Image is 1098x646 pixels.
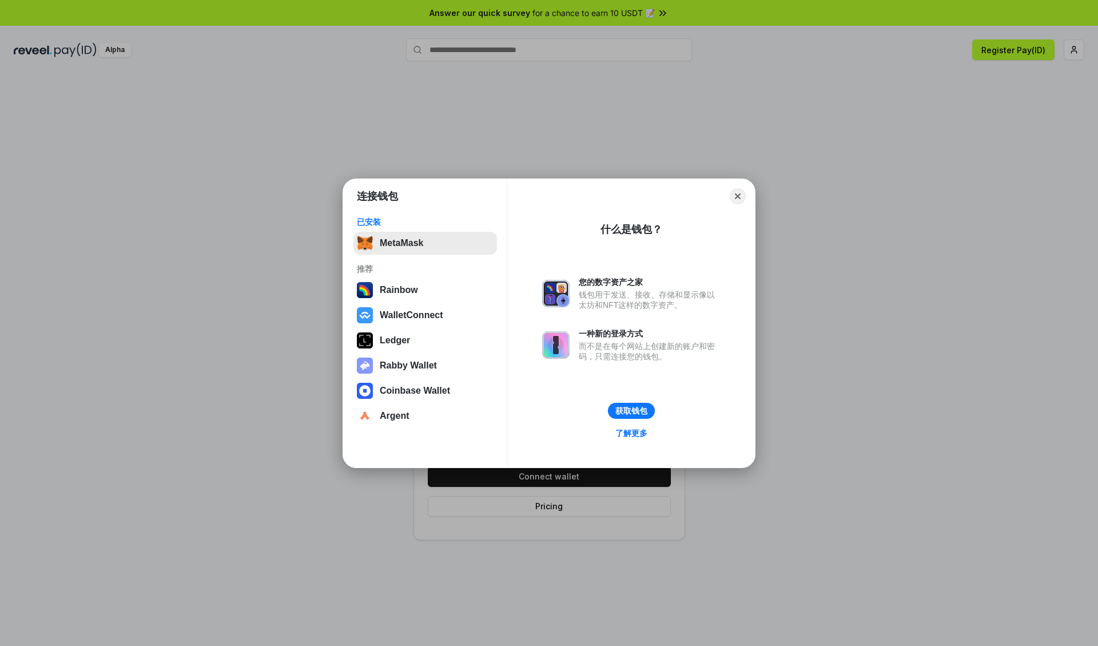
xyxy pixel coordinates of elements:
[579,341,721,362] div: 而不是在每个网站上创建新的账户和密码，只需连接您的钱包。
[380,360,437,371] div: Rabby Wallet
[579,328,721,339] div: 一种新的登录方式
[357,189,398,203] h1: 连接钱包
[353,329,497,352] button: Ledger
[380,386,450,396] div: Coinbase Wallet
[353,232,497,255] button: MetaMask
[353,279,497,302] button: Rainbow
[357,332,373,348] img: svg+xml,%3Csvg%20xmlns%3D%22http%3A%2F%2Fwww.w3.org%2F2000%2Fsvg%22%20width%3D%2228%22%20height%3...
[380,238,423,248] div: MetaMask
[357,307,373,323] img: svg+xml,%3Csvg%20width%3D%2228%22%20height%3D%2228%22%20viewBox%3D%220%200%2028%2028%22%20fill%3D...
[380,310,443,320] div: WalletConnect
[357,358,373,374] img: svg+xml,%3Csvg%20xmlns%3D%22http%3A%2F%2Fwww.w3.org%2F2000%2Fsvg%22%20fill%3D%22none%22%20viewBox...
[380,335,410,346] div: Ledger
[608,426,654,441] a: 了解更多
[353,304,497,327] button: WalletConnect
[357,217,494,227] div: 已安装
[380,285,418,295] div: Rainbow
[357,282,373,298] img: svg+xml,%3Csvg%20width%3D%22120%22%20height%3D%22120%22%20viewBox%3D%220%200%20120%20120%22%20fil...
[357,264,494,274] div: 推荐
[579,277,721,287] div: 您的数字资产之家
[357,235,373,251] img: svg+xml,%3Csvg%20fill%3D%22none%22%20height%3D%2233%22%20viewBox%3D%220%200%2035%2033%22%20width%...
[353,379,497,402] button: Coinbase Wallet
[357,383,373,399] img: svg+xml,%3Csvg%20width%3D%2228%22%20height%3D%2228%22%20viewBox%3D%220%200%2028%2028%22%20fill%3D...
[579,290,721,310] div: 钱包用于发送、接收、存储和显示像以太坊和NFT这样的数字资产。
[542,280,570,307] img: svg+xml,%3Csvg%20xmlns%3D%22http%3A%2F%2Fwww.w3.org%2F2000%2Fsvg%22%20fill%3D%22none%22%20viewBox...
[542,331,570,359] img: svg+xml,%3Csvg%20xmlns%3D%22http%3A%2F%2Fwww.w3.org%2F2000%2Fsvg%22%20fill%3D%22none%22%20viewBox...
[357,408,373,424] img: svg+xml,%3Csvg%20width%3D%2228%22%20height%3D%2228%22%20viewBox%3D%220%200%2028%2028%22%20fill%3D...
[615,406,647,416] div: 获取钱包
[380,411,409,421] div: Argent
[353,405,497,427] button: Argent
[353,354,497,377] button: Rabby Wallet
[608,403,655,419] button: 获取钱包
[730,188,746,204] button: Close
[615,428,647,438] div: 了解更多
[600,223,662,236] div: 什么是钱包？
